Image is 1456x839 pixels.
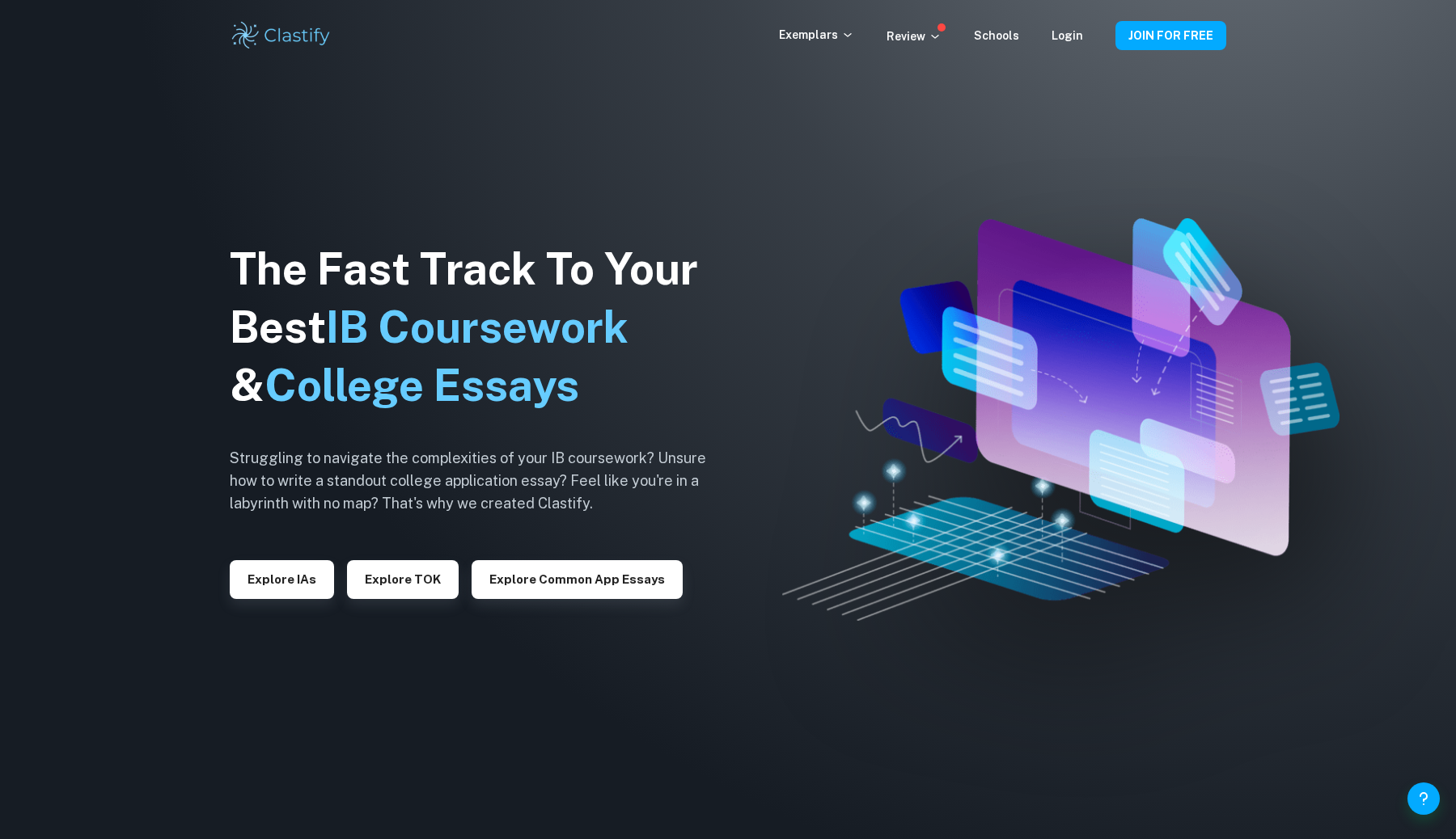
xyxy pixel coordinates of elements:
[782,218,1340,621] img: Clastify hero
[887,27,942,45] p: Review
[1052,29,1083,42] a: Login
[230,560,334,599] button: Explore IAs
[230,447,731,515] h6: Struggling to navigate the complexities of your IB coursework? Unsure how to write a standout col...
[779,26,854,44] p: Exemplars
[347,560,459,599] button: Explore TOK
[472,571,683,586] a: Explore Common App essays
[230,19,332,52] img: Clastify logo
[1407,782,1440,815] button: Help and Feedback
[974,29,1019,42] a: Schools
[230,571,334,586] a: Explore IAs
[326,301,629,352] span: IB Coursework
[472,560,683,599] button: Explore Common App essays
[265,360,579,411] span: College Essays
[1115,21,1226,50] button: JOIN FOR FREE
[230,240,731,415] h1: The Fast Track To Your Best &
[347,571,459,586] a: Explore TOK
